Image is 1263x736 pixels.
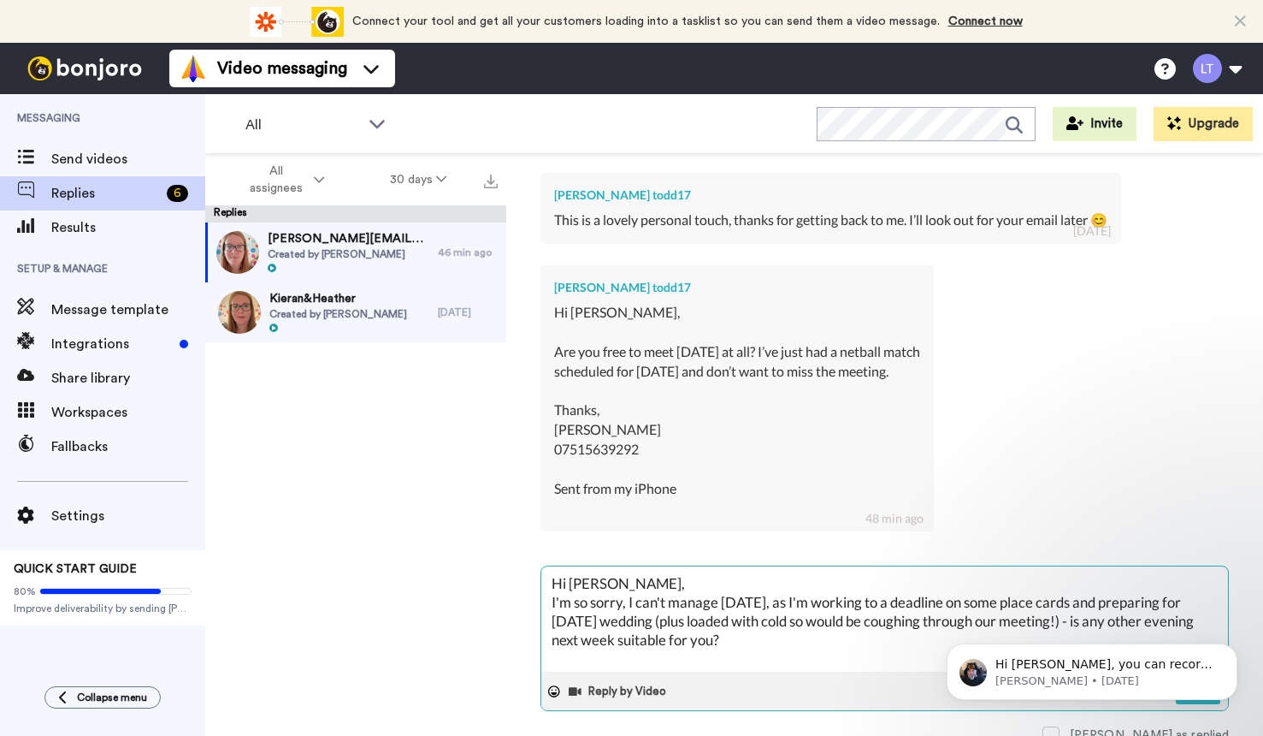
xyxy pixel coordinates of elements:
div: [DATE] [438,306,498,319]
a: Kieran&HeatherCreated by [PERSON_NAME][DATE] [205,282,506,342]
div: [DATE] [1073,223,1111,240]
img: bj-logo-header-white.svg [21,56,149,80]
div: animation [250,7,344,37]
span: All [245,115,360,135]
span: Message template [51,300,205,320]
div: [PERSON_NAME] todd17 [554,187,1107,204]
span: Workspaces [51,402,205,423]
span: Connect your tool and get all your customers loading into a tasklist so you can send them a video... [352,15,940,27]
button: Export all results that match these filters now. [479,167,503,193]
button: Invite [1053,107,1136,141]
button: All assignees [209,156,357,204]
span: Fallbacks [51,436,205,457]
div: 6 [167,185,188,202]
button: Upgrade [1154,107,1253,141]
a: [PERSON_NAME][EMAIL_ADDRESS][DOMAIN_NAME]Created by [PERSON_NAME]46 min ago [205,223,506,282]
span: Collapse menu [77,691,147,704]
div: [PERSON_NAME] todd17 [554,279,920,296]
span: Created by [PERSON_NAME] [269,307,407,321]
div: 48 min ago [865,510,924,527]
img: export.svg [484,175,498,188]
span: Kieran&Heather [269,290,407,307]
span: Improve deliverability by sending [PERSON_NAME]’s from your own email [14,602,192,615]
button: Reply by Video [567,679,671,704]
div: This is a lovely personal touch, thanks for getting back to me. I’ll look out for your email later 😊 [554,211,1107,230]
span: Settings [51,506,205,526]
a: Connect now [948,15,1023,27]
iframe: Intercom notifications message [921,608,1263,727]
textarea: Hi [PERSON_NAME], I'm so sorry, I can't manage [DATE], as I'm working to a deadline on some place... [541,567,1228,672]
span: Video messaging [217,56,347,80]
span: Replies [51,183,160,204]
img: e53bf7b8-cf52-411c-929c-f09c594ebac6-thumb.jpg [216,231,259,274]
span: Results [51,217,205,238]
button: Collapse menu [44,686,161,709]
span: Integrations [51,334,173,354]
img: d101997e-8bce-4da2-9c8b-b139e5111f23-thumb.jpg [218,291,261,334]
span: Send videos [51,149,205,169]
div: Hi [PERSON_NAME], Are you free to meet [DATE] at all? I’ve just had a netball match scheduled for... [554,303,920,518]
span: Created by [PERSON_NAME] [268,247,429,261]
div: Replies [205,205,506,223]
span: 80% [14,585,36,598]
div: 46 min ago [438,246,498,259]
img: vm-color.svg [180,55,207,82]
span: Share library [51,368,205,389]
span: QUICK START GUIDE [14,563,137,575]
button: 30 days [357,164,480,195]
span: [PERSON_NAME][EMAIL_ADDRESS][DOMAIN_NAME] [268,230,429,247]
span: All assignees [241,163,310,197]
